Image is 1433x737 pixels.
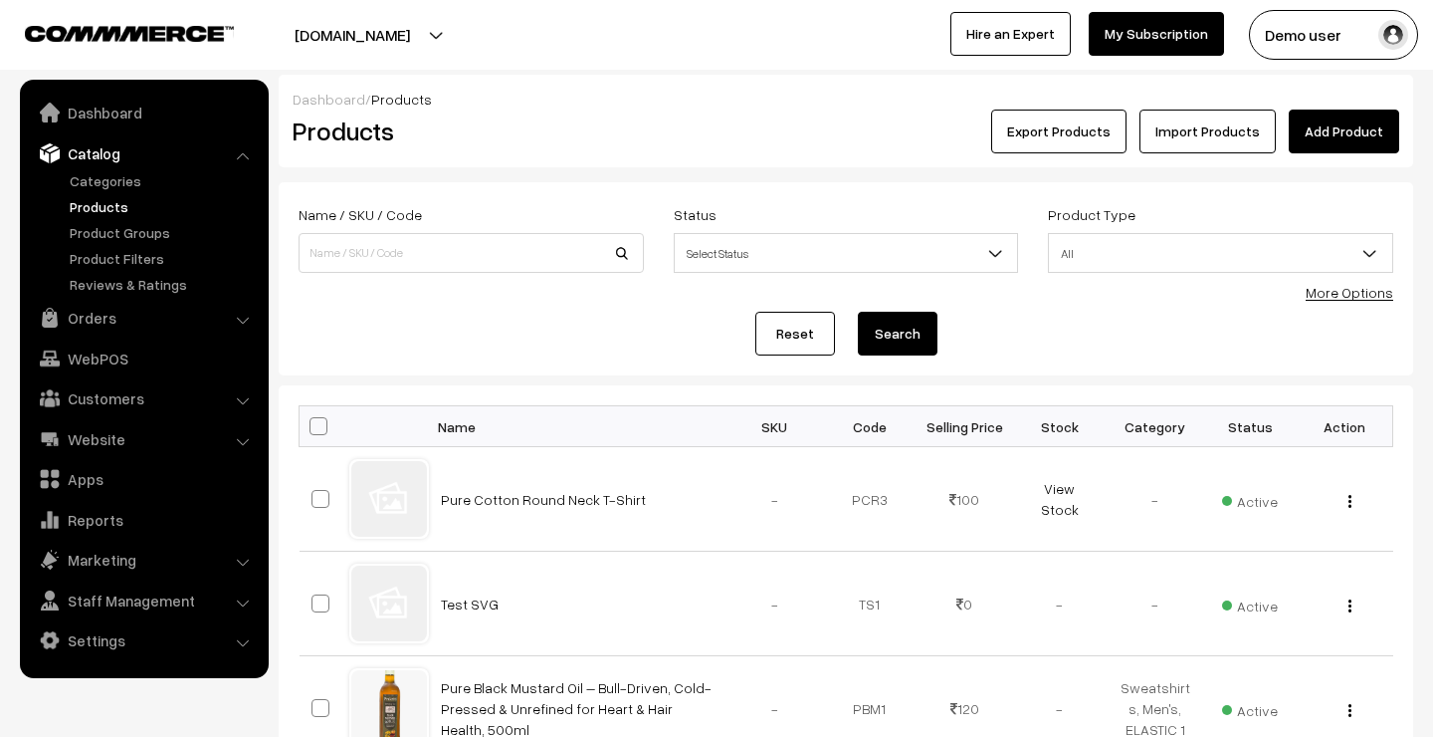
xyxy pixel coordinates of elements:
img: Menu [1348,495,1351,508]
span: Active [1222,486,1278,512]
td: - [727,552,823,656]
label: Status [674,204,716,225]
th: Selling Price [918,406,1013,447]
img: user [1378,20,1408,50]
img: Menu [1348,704,1351,717]
td: - [1012,552,1108,656]
td: - [1108,447,1203,552]
span: All [1049,236,1392,271]
a: Apps [25,461,262,497]
a: Product Groups [65,222,262,243]
h2: Products [293,116,642,146]
th: Action [1298,406,1393,447]
div: / [293,89,1399,110]
th: SKU [727,406,823,447]
td: - [1108,552,1203,656]
a: Hire an Expert [950,12,1071,56]
a: Product Filters [65,248,262,269]
td: TS1 [822,552,918,656]
span: All [1048,233,1393,273]
a: My Subscription [1089,12,1224,56]
a: Dashboard [293,91,365,108]
a: Customers [25,380,262,416]
a: COMMMERCE [25,20,199,44]
a: Dashboard [25,95,262,130]
a: Reports [25,502,262,538]
a: More Options [1306,284,1393,301]
a: WebPOS [25,341,262,376]
th: Status [1202,406,1298,447]
button: Search [858,312,937,356]
th: Code [822,406,918,447]
th: Category [1108,406,1203,447]
a: Marketing [25,542,262,578]
button: [DOMAIN_NAME] [225,10,480,60]
td: 0 [918,552,1013,656]
label: Name / SKU / Code [299,204,422,225]
img: Menu [1348,600,1351,613]
a: Add Product [1289,110,1399,153]
a: Reviews & Ratings [65,274,262,295]
a: Products [65,196,262,217]
th: Name [429,406,727,447]
td: 100 [918,447,1013,552]
span: Active [1222,695,1278,721]
img: COMMMERCE [25,26,234,41]
a: View Stock [1041,480,1079,518]
input: Name / SKU / Code [299,233,644,273]
a: Staff Management [25,583,262,618]
span: Products [371,91,432,108]
a: Orders [25,300,262,336]
th: Stock [1012,406,1108,447]
a: Website [25,421,262,457]
a: Import Products [1139,110,1276,153]
span: Active [1222,591,1278,616]
td: - [727,447,823,552]
button: Export Products [991,110,1126,153]
span: Select Status [675,236,1018,271]
label: Product Type [1048,204,1135,225]
a: Pure Cotton Round Neck T-Shirt [441,491,646,508]
a: Test SVG [441,596,499,613]
a: Categories [65,170,262,191]
a: Reset [755,312,835,356]
span: Select Status [674,233,1019,273]
td: PCR3 [822,447,918,552]
a: Catalog [25,135,262,171]
a: Settings [25,622,262,658]
button: Demo user [1249,10,1418,60]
